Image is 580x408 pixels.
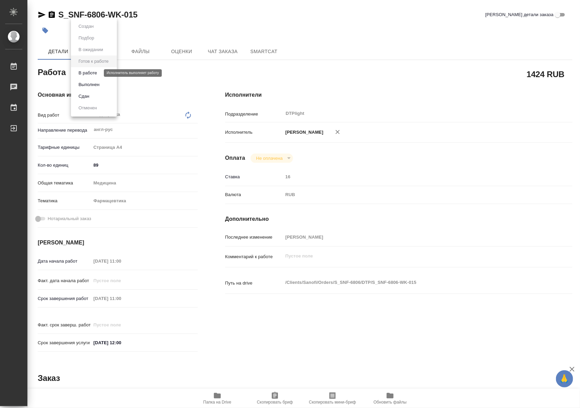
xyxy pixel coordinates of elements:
button: Отменен [76,104,99,112]
button: Сдан [76,93,91,100]
button: Выполнен [76,81,101,88]
button: В работе [76,69,99,77]
button: Создан [76,23,96,30]
button: В ожидании [76,46,105,53]
button: Подбор [76,34,96,42]
button: Готов к работе [76,58,111,65]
